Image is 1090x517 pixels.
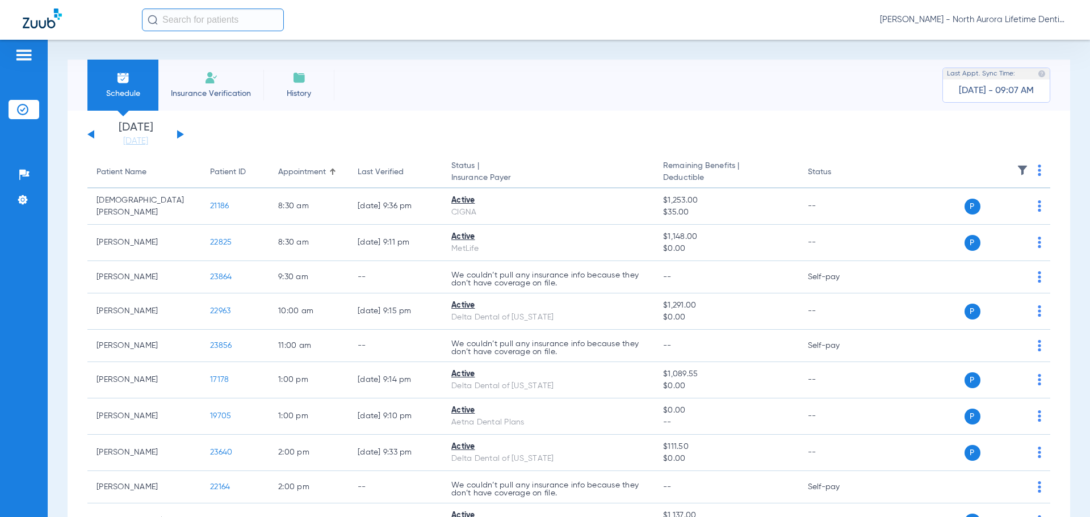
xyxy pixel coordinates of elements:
[1038,374,1041,385] img: group-dot-blue.svg
[97,166,146,178] div: Patient Name
[799,398,875,435] td: --
[663,312,789,323] span: $0.00
[349,398,442,435] td: [DATE] 9:10 PM
[1038,447,1041,458] img: group-dot-blue.svg
[358,166,433,178] div: Last Verified
[23,9,62,28] img: Zuub Logo
[451,271,645,287] p: We couldn’t pull any insurance info because they don’t have coverage on file.
[451,231,645,243] div: Active
[87,261,201,293] td: [PERSON_NAME]
[167,88,255,99] span: Insurance Verification
[965,235,980,251] span: P
[87,225,201,261] td: [PERSON_NAME]
[349,362,442,398] td: [DATE] 9:14 PM
[799,188,875,225] td: --
[278,166,326,178] div: Appointment
[349,225,442,261] td: [DATE] 9:11 PM
[269,398,349,435] td: 1:00 PM
[1038,271,1041,283] img: group-dot-blue.svg
[15,48,33,62] img: hamburger-icon
[102,122,170,147] li: [DATE]
[1038,165,1041,176] img: group-dot-blue.svg
[799,293,875,330] td: --
[148,15,158,25] img: Search Icon
[965,372,980,388] span: P
[269,330,349,362] td: 11:00 AM
[451,207,645,218] div: CIGNA
[272,88,326,99] span: History
[663,368,789,380] span: $1,089.55
[96,88,150,99] span: Schedule
[799,435,875,471] td: --
[959,85,1034,96] span: [DATE] - 09:07 AM
[451,172,645,184] span: Insurance Payer
[87,330,201,362] td: [PERSON_NAME]
[269,293,349,330] td: 10:00 AM
[349,330,442,362] td: --
[947,68,1015,79] span: Last Appt. Sync Time:
[663,405,789,417] span: $0.00
[210,483,230,491] span: 22164
[269,261,349,293] td: 9:30 AM
[880,14,1067,26] span: [PERSON_NAME] - North Aurora Lifetime Dentistry
[142,9,284,31] input: Search for patients
[292,71,306,85] img: History
[349,435,442,471] td: [DATE] 9:33 PM
[663,273,672,281] span: --
[451,340,645,356] p: We couldn’t pull any insurance info because they don’t have coverage on file.
[663,172,789,184] span: Deductible
[358,166,404,178] div: Last Verified
[87,398,201,435] td: [PERSON_NAME]
[965,304,980,320] span: P
[87,471,201,503] td: [PERSON_NAME]
[663,417,789,428] span: --
[349,471,442,503] td: --
[97,166,192,178] div: Patient Name
[799,471,875,503] td: Self-pay
[269,471,349,503] td: 2:00 PM
[663,207,789,218] span: $35.00
[451,441,645,453] div: Active
[102,136,170,147] a: [DATE]
[663,195,789,207] span: $1,253.00
[799,261,875,293] td: Self-pay
[1017,165,1028,176] img: filter.svg
[210,376,229,384] span: 17178
[269,362,349,398] td: 1:00 PM
[965,409,980,424] span: P
[451,368,645,380] div: Active
[451,312,645,323] div: Delta Dental of [US_STATE]
[210,307,230,315] span: 22963
[87,362,201,398] td: [PERSON_NAME]
[1038,481,1041,493] img: group-dot-blue.svg
[654,157,798,188] th: Remaining Benefits |
[663,441,789,453] span: $111.50
[210,412,231,420] span: 19705
[204,71,218,85] img: Manual Insurance Verification
[663,380,789,392] span: $0.00
[799,157,875,188] th: Status
[87,435,201,471] td: [PERSON_NAME]
[269,225,349,261] td: 8:30 AM
[799,330,875,362] td: Self-pay
[799,362,875,398] td: --
[799,225,875,261] td: --
[451,417,645,428] div: Aetna Dental Plans
[1038,410,1041,422] img: group-dot-blue.svg
[210,448,232,456] span: 23640
[663,453,789,465] span: $0.00
[663,342,672,350] span: --
[210,166,260,178] div: Patient ID
[210,342,232,350] span: 23856
[663,483,672,491] span: --
[269,435,349,471] td: 2:00 PM
[87,188,201,225] td: [DEMOGRAPHIC_DATA][PERSON_NAME]
[1038,237,1041,248] img: group-dot-blue.svg
[451,243,645,255] div: MetLife
[349,293,442,330] td: [DATE] 9:15 PM
[116,71,130,85] img: Schedule
[451,453,645,465] div: Delta Dental of [US_STATE]
[663,300,789,312] span: $1,291.00
[1038,200,1041,212] img: group-dot-blue.svg
[210,273,232,281] span: 23864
